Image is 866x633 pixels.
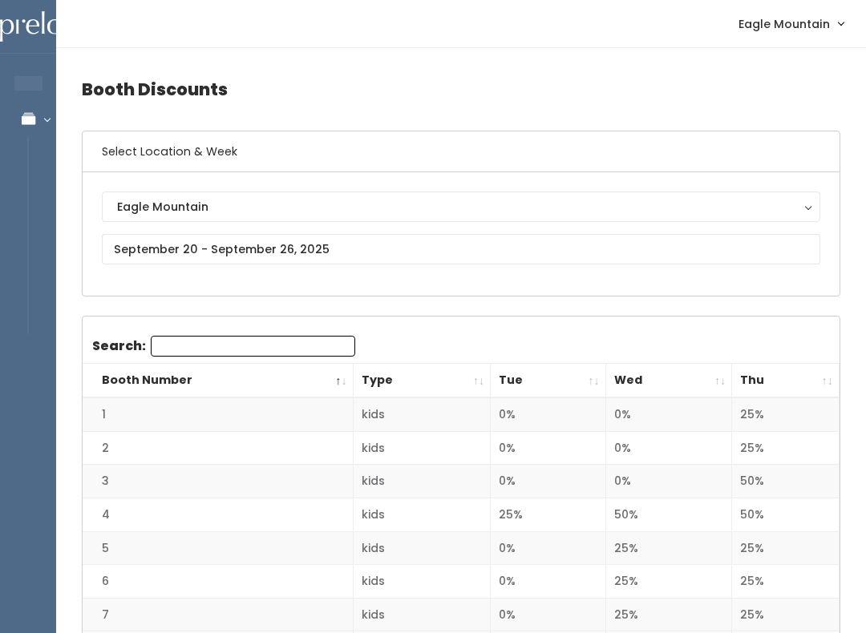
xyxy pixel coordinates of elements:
span: Eagle Mountain [739,15,830,33]
td: 0% [605,397,732,431]
td: 0% [491,397,606,431]
td: 4 [83,498,353,532]
td: 0% [491,465,606,498]
td: kids [353,565,490,599]
td: 6 [83,565,353,599]
td: 25% [732,598,840,631]
td: 0% [605,431,732,465]
td: kids [353,431,490,465]
td: 25% [605,565,732,599]
th: Thu: activate to sort column ascending [732,364,840,398]
td: kids [353,465,490,498]
td: 25% [732,531,840,565]
td: 5 [83,531,353,565]
td: 3 [83,465,353,498]
td: 50% [732,498,840,532]
td: 50% [732,465,840,498]
label: Search: [92,336,355,357]
td: kids [353,531,490,565]
th: Tue: activate to sort column ascending [491,364,606,398]
h4: Booth Discounts [82,67,840,111]
td: 0% [605,465,732,498]
td: 2 [83,431,353,465]
button: Eagle Mountain [102,192,820,222]
input: Search: [151,336,355,357]
td: 25% [732,397,840,431]
th: Type: activate to sort column ascending [353,364,490,398]
td: kids [353,397,490,431]
a: Eagle Mountain [722,6,860,41]
td: 25% [732,565,840,599]
th: Wed: activate to sort column ascending [605,364,732,398]
td: 0% [491,565,606,599]
td: kids [353,598,490,631]
td: 0% [491,531,606,565]
div: Eagle Mountain [117,198,805,216]
td: 0% [491,431,606,465]
td: 0% [491,598,606,631]
th: Booth Number: activate to sort column descending [83,364,353,398]
td: 25% [732,431,840,465]
td: 25% [491,498,606,532]
h6: Select Location & Week [83,131,840,172]
td: kids [353,498,490,532]
input: September 20 - September 26, 2025 [102,234,820,264]
td: 7 [83,598,353,631]
td: 50% [605,498,732,532]
td: 1 [83,397,353,431]
td: 25% [605,598,732,631]
td: 25% [605,531,732,565]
